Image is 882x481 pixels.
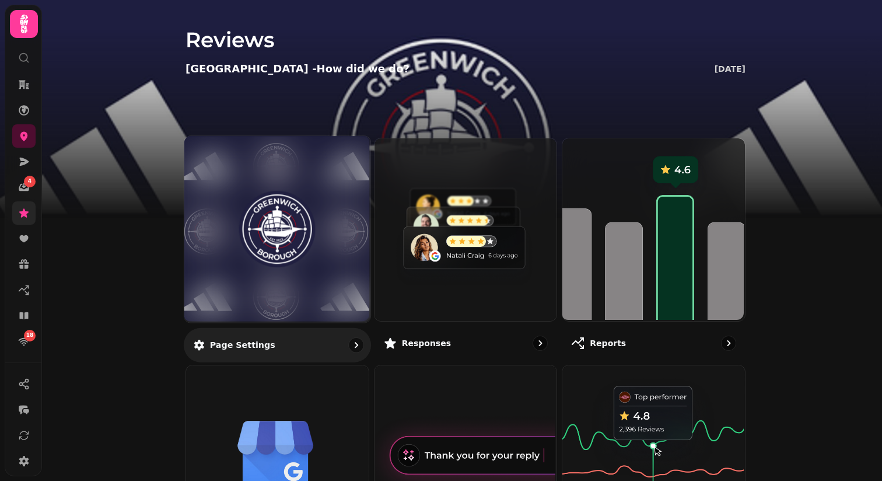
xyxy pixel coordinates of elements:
[185,61,409,77] p: [GEOGRAPHIC_DATA] - How did we do?
[562,138,745,360] a: ReportsReports
[374,138,558,360] a: ResponsesResponses
[208,191,347,267] img: How did we do?
[402,337,451,349] p: Responses
[210,339,275,351] p: Page settings
[26,332,34,340] span: 18
[28,177,32,186] span: 4
[12,330,36,353] a: 18
[590,337,626,349] p: Reports
[184,135,371,362] a: Page settingsHow did we do?Page settings
[350,339,362,351] svg: go to
[715,63,745,75] p: [DATE]
[723,337,734,349] svg: go to
[373,137,556,320] img: Responses
[12,176,36,199] a: 4
[561,137,744,320] img: Reports
[534,337,546,349] svg: go to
